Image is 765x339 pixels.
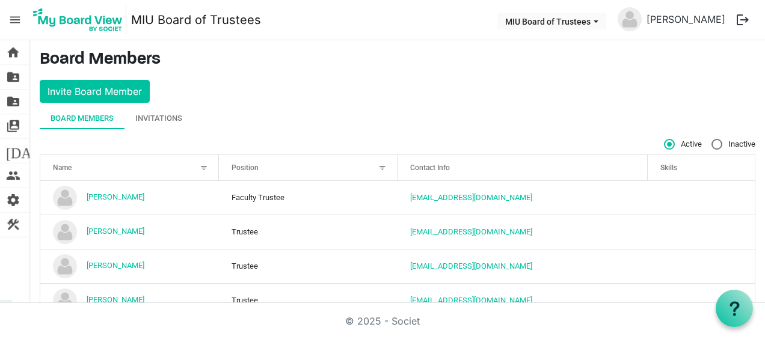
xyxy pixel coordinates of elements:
[345,315,420,327] a: © 2025 - Societ
[87,261,144,270] a: [PERSON_NAME]
[87,227,144,236] a: [PERSON_NAME]
[135,112,182,124] div: Invitations
[29,5,126,35] img: My Board View Logo
[398,215,648,249] td: yingwu.zhong@funplus.com is template cell column header Contact Info
[410,227,532,236] a: [EMAIL_ADDRESS][DOMAIN_NAME]
[40,108,755,129] div: tab-header
[398,249,648,283] td: blevine@tm.org is template cell column header Contact Info
[648,181,755,215] td: is template cell column header Skills
[4,8,26,31] span: menu
[53,254,77,278] img: no-profile-picture.svg
[40,80,150,103] button: Invite Board Member
[40,215,219,249] td: andy zhong is template cell column header Name
[53,186,77,210] img: no-profile-picture.svg
[6,188,20,212] span: settings
[410,163,450,172] span: Contact Info
[398,181,648,215] td: akouider@miu.edu is template cell column header Contact Info
[730,7,755,32] button: logout
[232,163,259,172] span: Position
[219,215,398,249] td: Trustee column header Position
[40,50,755,70] h3: Board Members
[618,7,642,31] img: no-profile-picture.svg
[53,220,77,244] img: no-profile-picture.svg
[6,213,20,237] span: construction
[87,295,144,304] a: [PERSON_NAME]
[6,40,20,64] span: home
[664,139,702,150] span: Active
[6,90,20,114] span: folder_shared
[711,139,755,150] span: Inactive
[219,283,398,317] td: Trustee column header Position
[6,114,20,138] span: switch_account
[53,289,77,313] img: no-profile-picture.svg
[648,249,755,283] td: is template cell column header Skills
[410,193,532,202] a: [EMAIL_ADDRESS][DOMAIN_NAME]
[642,7,730,31] a: [PERSON_NAME]
[53,163,72,172] span: Name
[410,261,532,270] a: [EMAIL_ADDRESS][DOMAIN_NAME]
[40,181,219,215] td: Amine Kouider is template cell column header Name
[6,163,20,188] span: people
[51,112,114,124] div: Board Members
[648,283,755,317] td: is template cell column header Skills
[660,163,677,172] span: Skills
[497,13,606,29] button: MIU Board of Trustees dropdownbutton
[87,192,144,201] a: [PERSON_NAME]
[398,283,648,317] td: bcurrivan@gmail.com is template cell column header Contact Info
[131,8,261,32] a: MIU Board of Trustees
[29,5,131,35] a: My Board View Logo
[410,296,532,305] a: [EMAIL_ADDRESS][DOMAIN_NAME]
[40,249,219,283] td: Brian Levine is template cell column header Name
[219,181,398,215] td: Faculty Trustee column header Position
[219,249,398,283] td: Trustee column header Position
[40,283,219,317] td: Bruce Currivan is template cell column header Name
[648,215,755,249] td: is template cell column header Skills
[6,139,52,163] span: [DATE]
[6,65,20,89] span: folder_shared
